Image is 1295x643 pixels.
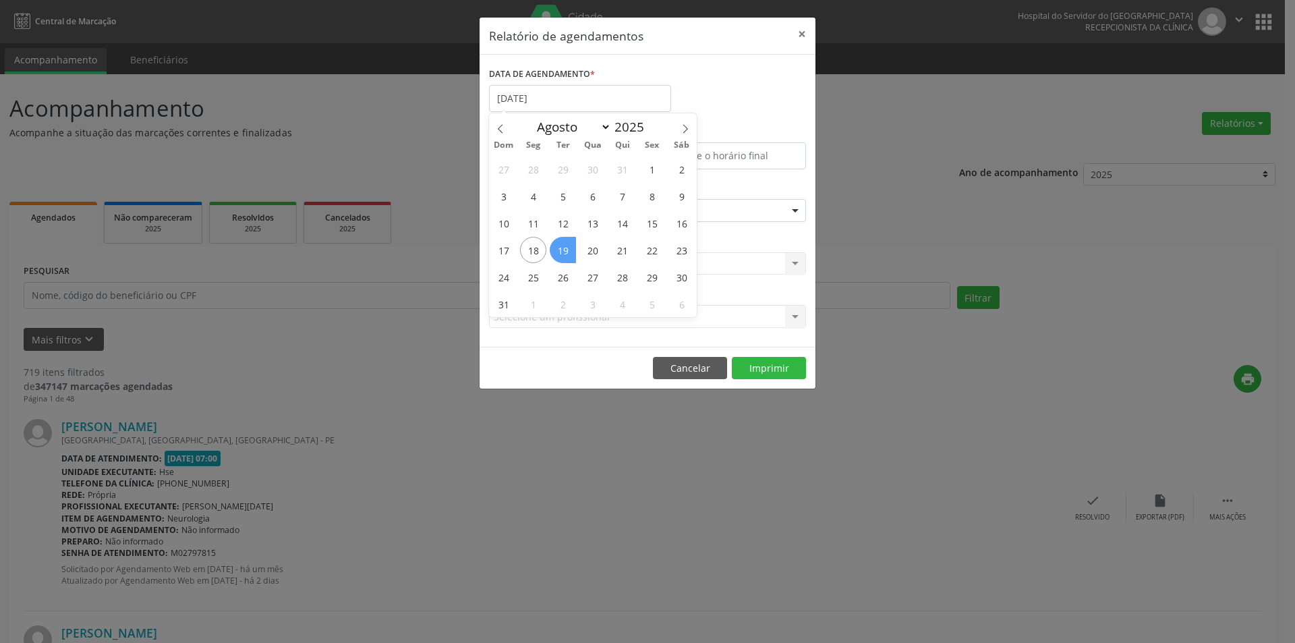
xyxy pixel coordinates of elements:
span: Agosto 14, 2025 [609,210,635,236]
span: Qui [608,141,637,150]
span: Agosto 2, 2025 [668,156,695,182]
span: Agosto 1, 2025 [639,156,665,182]
span: Sex [637,141,667,150]
span: Qua [578,141,608,150]
span: Agosto 23, 2025 [668,237,695,263]
h5: Relatório de agendamentos [489,27,643,45]
span: Agosto 29, 2025 [639,264,665,290]
span: Agosto 8, 2025 [639,183,665,209]
span: Agosto 16, 2025 [668,210,695,236]
span: Agosto 12, 2025 [550,210,576,236]
span: Agosto 30, 2025 [668,264,695,290]
span: Ter [548,141,578,150]
span: Setembro 5, 2025 [639,291,665,317]
span: Agosto 31, 2025 [490,291,517,317]
span: Agosto 27, 2025 [579,264,606,290]
span: Agosto 28, 2025 [609,264,635,290]
span: Setembro 2, 2025 [550,291,576,317]
select: Month [530,117,611,136]
span: Julho 27, 2025 [490,156,517,182]
span: Dom [489,141,519,150]
span: Julho 29, 2025 [550,156,576,182]
span: Agosto 10, 2025 [490,210,517,236]
span: Agosto 5, 2025 [550,183,576,209]
span: Sáb [667,141,697,150]
span: Agosto 4, 2025 [520,183,546,209]
span: Agosto 7, 2025 [609,183,635,209]
span: Setembro 4, 2025 [609,291,635,317]
span: Agosto 20, 2025 [579,237,606,263]
span: Agosto 15, 2025 [639,210,665,236]
span: Agosto 21, 2025 [609,237,635,263]
span: Setembro 6, 2025 [668,291,695,317]
input: Selecione o horário final [651,142,806,169]
span: Agosto 26, 2025 [550,264,576,290]
span: Julho 30, 2025 [579,156,606,182]
button: Imprimir [732,357,806,380]
span: Agosto 3, 2025 [490,183,517,209]
span: Agosto 9, 2025 [668,183,695,209]
span: Setembro 3, 2025 [579,291,606,317]
span: Setembro 1, 2025 [520,291,546,317]
label: ATÉ [651,121,806,142]
span: Julho 31, 2025 [609,156,635,182]
span: Julho 28, 2025 [520,156,546,182]
span: Agosto 24, 2025 [490,264,517,290]
input: Selecione uma data ou intervalo [489,85,671,112]
span: Seg [519,141,548,150]
span: Agosto 11, 2025 [520,210,546,236]
label: DATA DE AGENDAMENTO [489,64,595,85]
input: Year [611,118,656,136]
span: Agosto 22, 2025 [639,237,665,263]
span: Agosto 13, 2025 [579,210,606,236]
span: Agosto 6, 2025 [579,183,606,209]
span: Agosto 17, 2025 [490,237,517,263]
button: Cancelar [653,357,727,380]
span: Agosto 18, 2025 [520,237,546,263]
span: Agosto 25, 2025 [520,264,546,290]
span: Agosto 19, 2025 [550,237,576,263]
button: Close [788,18,815,51]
